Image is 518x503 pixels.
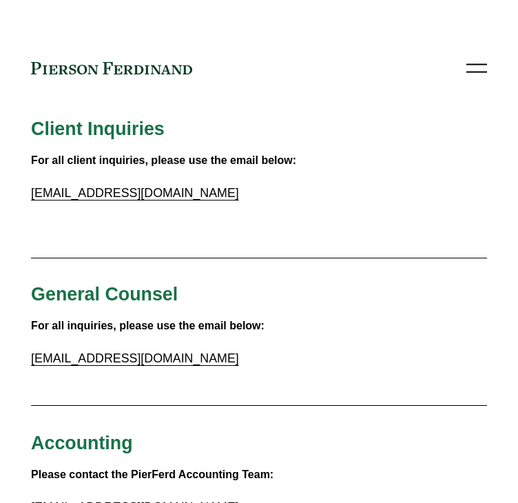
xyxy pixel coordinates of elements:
[31,284,178,305] span: General Counsel
[31,154,296,166] strong: For all client inquiries, please use the email below:
[31,320,265,331] strong: For all inquiries, please use the email below:
[31,186,239,200] a: [EMAIL_ADDRESS][DOMAIN_NAME]
[31,119,165,139] span: Client Inquiries
[31,469,273,480] strong: Please contact the PierFerd Accounting Team:
[31,433,132,453] span: Accounting
[31,351,239,365] a: [EMAIL_ADDRESS][DOMAIN_NAME]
